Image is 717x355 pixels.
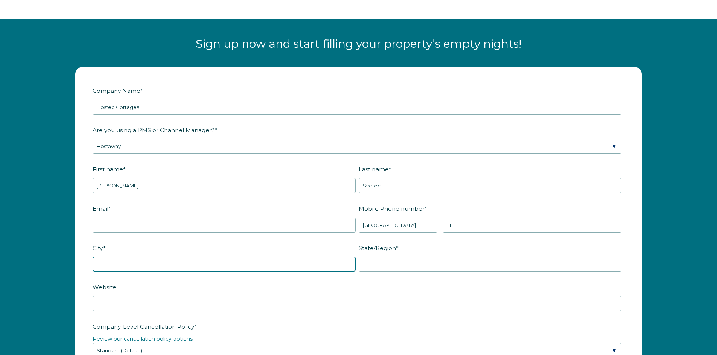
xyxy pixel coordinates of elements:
span: Sign up now and start filling your property’s empty nights! [196,37,521,51]
span: Website [93,281,116,293]
span: First name [93,163,123,175]
span: Mobile Phone number [359,203,425,215]
span: City [93,242,103,254]
span: Company-Level Cancellation Policy [93,321,195,332]
span: State/Region [359,242,396,254]
span: Last name [359,163,389,175]
a: Review our cancellation policy options [93,335,193,342]
span: Company Name [93,85,140,97]
span: Email [93,203,108,215]
span: Are you using a PMS or Channel Manager? [93,124,215,136]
